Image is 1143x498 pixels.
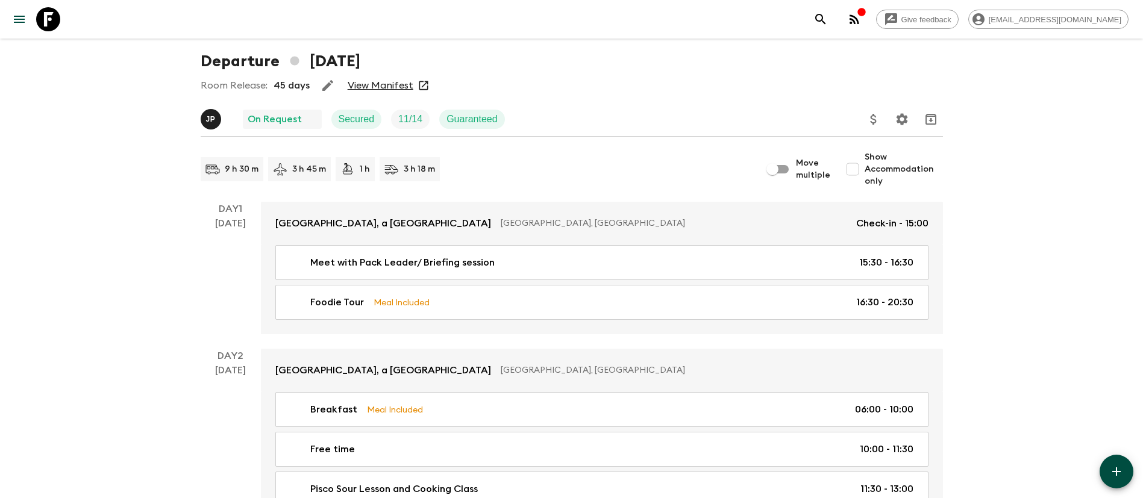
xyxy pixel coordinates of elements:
[7,7,31,31] button: menu
[275,363,491,378] p: [GEOGRAPHIC_DATA], a [GEOGRAPHIC_DATA]
[206,114,216,124] p: J P
[404,163,435,175] p: 3 h 18 m
[201,109,224,129] button: JP
[860,442,913,456] p: 10:00 - 11:30
[275,392,928,427] a: BreakfastMeal Included06:00 - 10:00
[446,112,498,126] p: Guaranteed
[225,163,258,175] p: 9 h 30 m
[865,151,943,187] span: Show Accommodation only
[275,216,491,231] p: [GEOGRAPHIC_DATA], a [GEOGRAPHIC_DATA]
[201,78,268,93] p: Room Release:
[348,79,413,92] a: View Manifest
[367,403,423,416] p: Meal Included
[501,364,919,376] p: [GEOGRAPHIC_DATA], [GEOGRAPHIC_DATA]
[860,482,913,496] p: 11:30 - 13:00
[310,295,364,310] p: Foodie Tour
[310,402,357,417] p: Breakfast
[809,7,833,31] button: search adventures
[856,216,928,231] p: Check-in - 15:00
[310,442,355,456] p: Free time
[862,107,886,131] button: Update Price, Early Bird Discount and Costs
[374,296,430,309] p: Meal Included
[876,10,959,29] a: Give feedback
[391,110,430,129] div: Trip Fill
[982,15,1128,24] span: [EMAIL_ADDRESS][DOMAIN_NAME]
[855,402,913,417] p: 06:00 - 10:00
[310,255,495,270] p: Meet with Pack Leader/ Briefing session
[919,107,943,131] button: Archive (Completed, Cancelled or Unsynced Departures only)
[339,112,375,126] p: Secured
[890,107,914,131] button: Settings
[796,157,831,181] span: Move multiple
[331,110,382,129] div: Secured
[292,163,326,175] p: 3 h 45 m
[859,255,913,270] p: 15:30 - 16:30
[968,10,1129,29] div: [EMAIL_ADDRESS][DOMAIN_NAME]
[248,112,302,126] p: On Request
[261,202,943,245] a: [GEOGRAPHIC_DATA], a [GEOGRAPHIC_DATA][GEOGRAPHIC_DATA], [GEOGRAPHIC_DATA]Check-in - 15:00
[501,217,847,229] p: [GEOGRAPHIC_DATA], [GEOGRAPHIC_DATA]
[201,113,224,122] span: Joseph Pimentel
[201,349,261,363] p: Day 2
[261,349,943,392] a: [GEOGRAPHIC_DATA], a [GEOGRAPHIC_DATA][GEOGRAPHIC_DATA], [GEOGRAPHIC_DATA]
[275,432,928,467] a: Free time10:00 - 11:30
[275,245,928,280] a: Meet with Pack Leader/ Briefing session15:30 - 16:30
[215,216,246,334] div: [DATE]
[856,295,913,310] p: 16:30 - 20:30
[398,112,422,126] p: 11 / 14
[275,285,928,320] a: Foodie TourMeal Included16:30 - 20:30
[895,15,958,24] span: Give feedback
[360,163,370,175] p: 1 h
[201,202,261,216] p: Day 1
[201,49,360,73] h1: Departure [DATE]
[274,78,310,93] p: 45 days
[310,482,478,496] p: Pisco Sour Lesson and Cooking Class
